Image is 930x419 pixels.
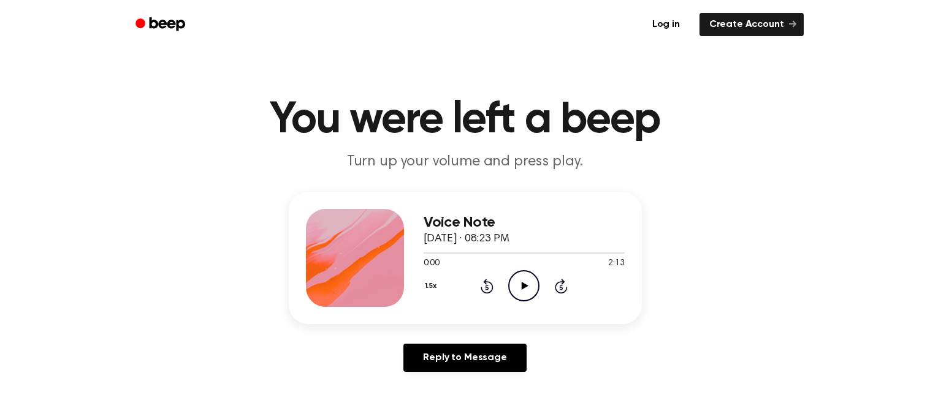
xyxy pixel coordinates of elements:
h3: Voice Note [424,214,625,231]
a: Beep [127,13,196,37]
p: Turn up your volume and press play. [230,152,701,172]
a: Log in [640,10,692,39]
a: Create Account [699,13,804,36]
button: 1.5x [424,276,441,296]
a: Reply to Message [403,344,526,372]
span: 0:00 [424,257,440,270]
h1: You were left a beep [151,98,779,142]
span: 2:13 [608,257,624,270]
span: [DATE] · 08:23 PM [424,233,509,244]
